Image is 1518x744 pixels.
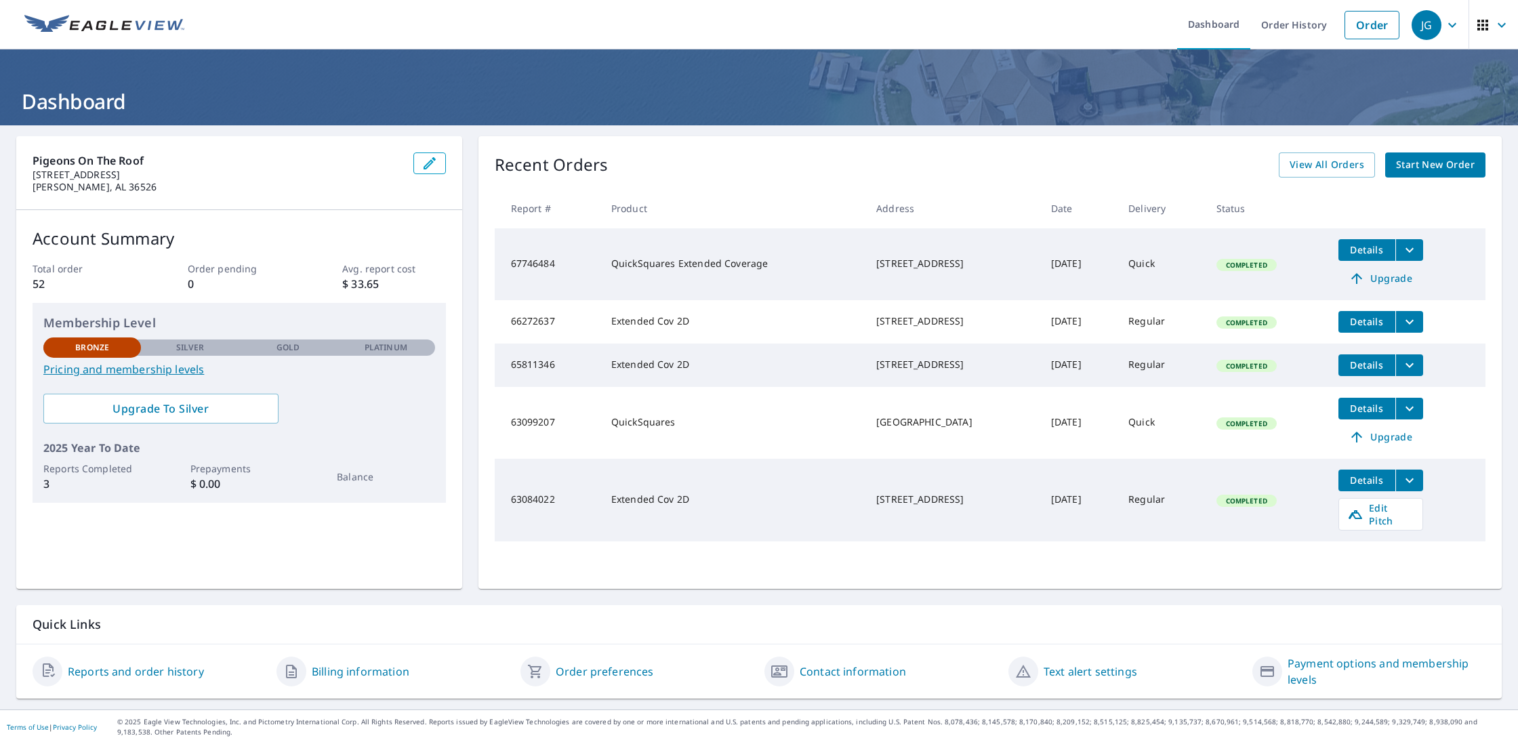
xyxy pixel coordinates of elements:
[1338,354,1395,376] button: detailsBtn-65811346
[188,276,291,292] p: 0
[1218,260,1275,270] span: Completed
[1040,459,1117,541] td: [DATE]
[312,663,409,680] a: Billing information
[1117,387,1206,459] td: Quick
[1338,239,1395,261] button: detailsBtn-67746484
[33,226,446,251] p: Account Summary
[876,314,1029,328] div: [STREET_ADDRESS]
[600,188,865,228] th: Product
[1338,426,1423,448] a: Upgrade
[1040,344,1117,387] td: [DATE]
[7,722,49,732] a: Terms of Use
[75,342,109,354] p: Bronze
[43,361,435,377] a: Pricing and membership levels
[33,152,403,169] p: Pigeons On The Roof
[24,15,184,35] img: EV Logo
[876,493,1029,506] div: [STREET_ADDRESS]
[54,401,268,416] span: Upgrade To Silver
[1040,300,1117,344] td: [DATE]
[1040,188,1117,228] th: Date
[1288,655,1485,688] a: Payment options and membership levels
[365,342,407,354] p: Platinum
[43,476,141,492] p: 3
[43,440,435,456] p: 2025 Year To Date
[1395,470,1423,491] button: filesDropdownBtn-63084022
[1218,419,1275,428] span: Completed
[33,276,136,292] p: 52
[43,461,141,476] p: Reports Completed
[337,470,434,484] p: Balance
[1395,311,1423,333] button: filesDropdownBtn-66272637
[1347,270,1415,287] span: Upgrade
[342,262,445,276] p: Avg. report cost
[1347,402,1387,415] span: Details
[1218,496,1275,505] span: Completed
[43,394,279,423] a: Upgrade To Silver
[43,314,435,332] p: Membership Level
[16,87,1502,115] h1: Dashboard
[876,415,1029,429] div: [GEOGRAPHIC_DATA]
[1395,398,1423,419] button: filesDropdownBtn-63099207
[190,461,288,476] p: Prepayments
[1347,429,1415,445] span: Upgrade
[1345,11,1399,39] a: Order
[276,342,300,354] p: Gold
[1044,663,1137,680] a: Text alert settings
[176,342,205,354] p: Silver
[495,459,600,541] td: 63084022
[1338,498,1423,531] a: Edit Pitch
[188,262,291,276] p: Order pending
[600,459,865,541] td: Extended Cov 2D
[600,387,865,459] td: QuickSquares
[495,188,600,228] th: Report #
[495,344,600,387] td: 65811346
[1347,315,1387,328] span: Details
[1395,354,1423,376] button: filesDropdownBtn-65811346
[1117,300,1206,344] td: Regular
[53,722,97,732] a: Privacy Policy
[600,344,865,387] td: Extended Cov 2D
[600,228,865,300] td: QuickSquares Extended Coverage
[1279,152,1375,178] a: View All Orders
[1117,228,1206,300] td: Quick
[1206,188,1328,228] th: Status
[1338,470,1395,491] button: detailsBtn-63084022
[33,262,136,276] p: Total order
[1117,188,1206,228] th: Delivery
[495,152,609,178] p: Recent Orders
[1338,268,1423,289] a: Upgrade
[600,300,865,344] td: Extended Cov 2D
[33,181,403,193] p: [PERSON_NAME], AL 36526
[117,717,1511,737] p: © 2025 Eagle View Technologies, Inc. and Pictometry International Corp. All Rights Reserved. Repo...
[1347,501,1414,527] span: Edit Pitch
[1347,243,1387,256] span: Details
[1395,239,1423,261] button: filesDropdownBtn-67746484
[33,169,403,181] p: [STREET_ADDRESS]
[7,723,97,731] p: |
[1218,361,1275,371] span: Completed
[1040,387,1117,459] td: [DATE]
[495,300,600,344] td: 66272637
[1117,344,1206,387] td: Regular
[876,257,1029,270] div: [STREET_ADDRESS]
[495,228,600,300] td: 67746484
[68,663,204,680] a: Reports and order history
[1385,152,1485,178] a: Start New Order
[1396,157,1475,173] span: Start New Order
[1117,459,1206,541] td: Regular
[865,188,1040,228] th: Address
[1338,398,1395,419] button: detailsBtn-63099207
[1338,311,1395,333] button: detailsBtn-66272637
[1290,157,1364,173] span: View All Orders
[190,476,288,492] p: $ 0.00
[1218,318,1275,327] span: Completed
[876,358,1029,371] div: [STREET_ADDRESS]
[1347,358,1387,371] span: Details
[495,387,600,459] td: 63099207
[556,663,654,680] a: Order preferences
[1347,474,1387,487] span: Details
[800,663,906,680] a: Contact information
[342,276,445,292] p: $ 33.65
[1412,10,1441,40] div: JG
[33,616,1485,633] p: Quick Links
